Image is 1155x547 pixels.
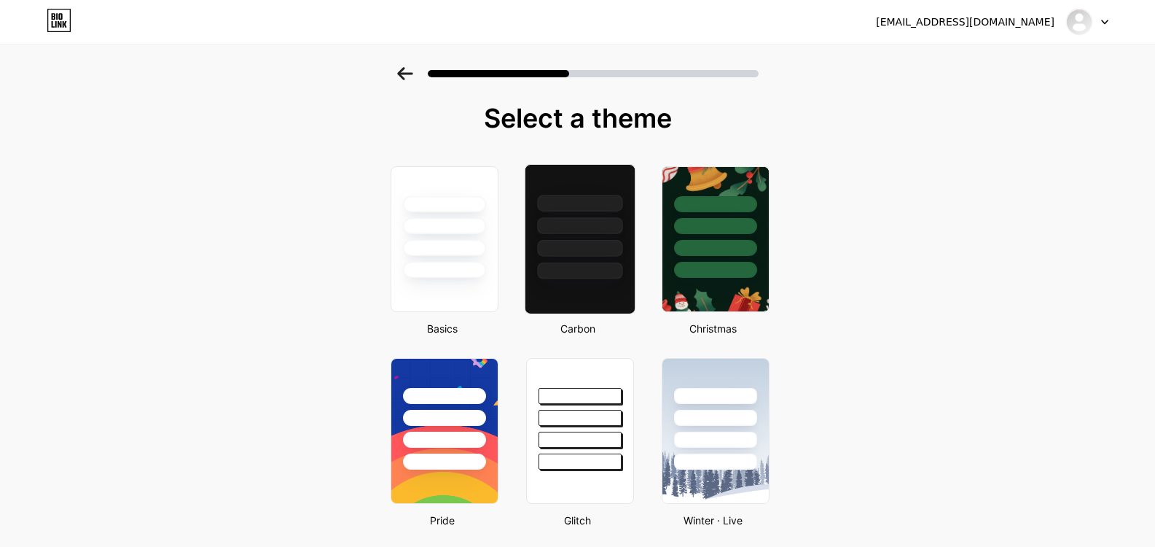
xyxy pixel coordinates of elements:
div: Glitch [522,513,634,528]
div: Basics [386,321,498,336]
div: Christmas [657,321,770,336]
div: Select a theme [385,104,771,133]
div: Winter · Live [657,513,770,528]
div: [EMAIL_ADDRESS][DOMAIN_NAME] [876,15,1054,30]
img: pappugamez [1065,8,1093,36]
div: Carbon [522,321,634,336]
div: Pride [386,513,498,528]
